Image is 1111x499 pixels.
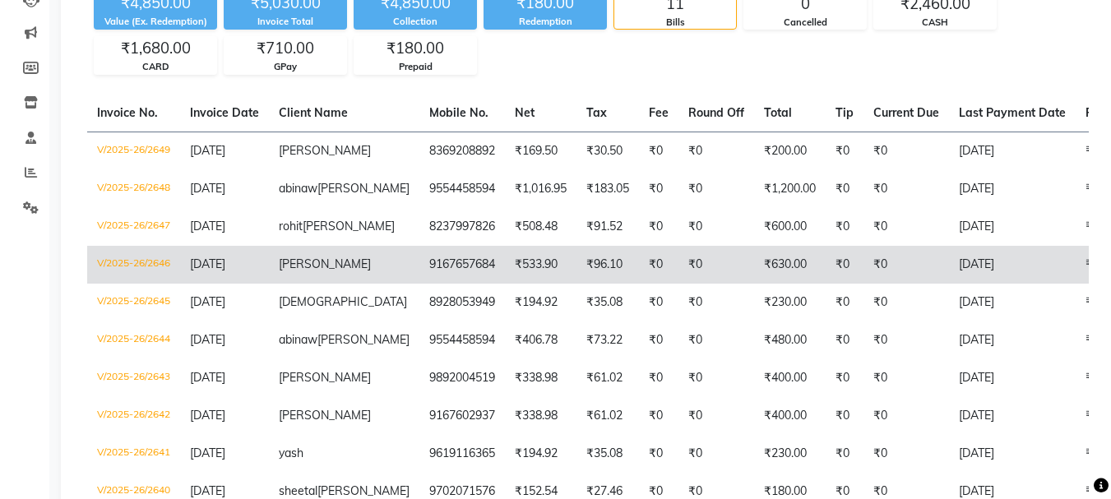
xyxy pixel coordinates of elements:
[576,132,639,170] td: ₹30.50
[754,321,826,359] td: ₹480.00
[678,132,754,170] td: ₹0
[419,170,505,208] td: 9554458594
[87,208,180,246] td: V/2025-26/2647
[95,37,216,60] div: ₹1,680.00
[505,359,576,397] td: ₹338.98
[678,170,754,208] td: ₹0
[576,246,639,284] td: ₹96.10
[863,435,949,473] td: ₹0
[949,321,1076,359] td: [DATE]
[826,284,863,321] td: ₹0
[87,132,180,170] td: V/2025-26/2649
[317,181,410,196] span: [PERSON_NAME]
[826,246,863,284] td: ₹0
[95,60,216,74] div: CARD
[190,370,225,385] span: [DATE]
[484,15,607,29] div: Redemption
[863,170,949,208] td: ₹0
[754,170,826,208] td: ₹1,200.00
[863,246,949,284] td: ₹0
[419,321,505,359] td: 9554458594
[949,246,1076,284] td: [DATE]
[576,321,639,359] td: ₹73.22
[639,359,678,397] td: ₹0
[826,321,863,359] td: ₹0
[639,132,678,170] td: ₹0
[87,321,180,359] td: V/2025-26/2644
[279,181,317,196] span: abinaw
[863,321,949,359] td: ₹0
[224,15,347,29] div: Invoice Total
[576,170,639,208] td: ₹183.05
[354,37,476,60] div: ₹180.00
[279,219,303,233] span: rohit
[419,397,505,435] td: 9167602937
[419,132,505,170] td: 8369208892
[614,16,736,30] div: Bills
[87,246,180,284] td: V/2025-26/2646
[87,397,180,435] td: V/2025-26/2642
[87,359,180,397] td: V/2025-26/2643
[873,105,939,120] span: Current Due
[754,246,826,284] td: ₹630.00
[576,359,639,397] td: ₹61.02
[429,105,488,120] span: Mobile No.
[190,256,225,271] span: [DATE]
[639,284,678,321] td: ₹0
[754,132,826,170] td: ₹200.00
[87,284,180,321] td: V/2025-26/2645
[949,397,1076,435] td: [DATE]
[639,208,678,246] td: ₹0
[225,60,346,74] div: GPay
[826,132,863,170] td: ₹0
[279,483,317,498] span: sheetal
[505,246,576,284] td: ₹533.90
[190,219,225,233] span: [DATE]
[505,435,576,473] td: ₹194.92
[87,170,180,208] td: V/2025-26/2648
[949,435,1076,473] td: [DATE]
[279,446,303,460] span: yash
[863,359,949,397] td: ₹0
[649,105,669,120] span: Fee
[94,15,217,29] div: Value (Ex. Redemption)
[949,170,1076,208] td: [DATE]
[949,359,1076,397] td: [DATE]
[949,208,1076,246] td: [DATE]
[639,435,678,473] td: ₹0
[225,37,346,60] div: ₹710.00
[754,359,826,397] td: ₹400.00
[190,143,225,158] span: [DATE]
[826,435,863,473] td: ₹0
[354,60,476,74] div: Prepaid
[505,132,576,170] td: ₹169.50
[959,105,1066,120] span: Last Payment Date
[678,359,754,397] td: ₹0
[754,397,826,435] td: ₹400.00
[505,321,576,359] td: ₹406.78
[576,435,639,473] td: ₹35.08
[826,208,863,246] td: ₹0
[505,284,576,321] td: ₹194.92
[576,208,639,246] td: ₹91.52
[279,256,371,271] span: [PERSON_NAME]
[279,332,317,347] span: abinaw
[639,246,678,284] td: ₹0
[688,105,744,120] span: Round Off
[505,208,576,246] td: ₹508.48
[576,397,639,435] td: ₹61.02
[678,321,754,359] td: ₹0
[419,284,505,321] td: 8928053949
[678,284,754,321] td: ₹0
[639,397,678,435] td: ₹0
[754,435,826,473] td: ₹230.00
[754,284,826,321] td: ₹230.00
[419,359,505,397] td: 9892004519
[764,105,792,120] span: Total
[419,435,505,473] td: 9619116365
[419,246,505,284] td: 9167657684
[863,397,949,435] td: ₹0
[826,359,863,397] td: ₹0
[190,332,225,347] span: [DATE]
[317,483,410,498] span: [PERSON_NAME]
